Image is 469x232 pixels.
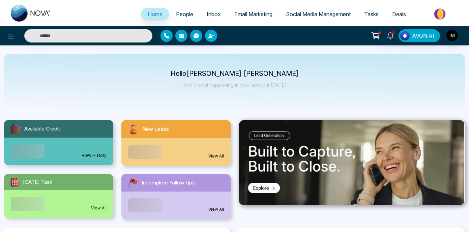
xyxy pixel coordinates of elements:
span: AVON AI [412,32,434,40]
p: Hello [PERSON_NAME] [PERSON_NAME] [171,71,299,77]
a: Deals [385,8,413,21]
span: Tasks [364,11,379,18]
img: Market-place.gif [416,6,465,22]
span: [DATE] Task [23,178,52,186]
span: Available Credit [24,125,60,133]
span: Incomplete Follow Ups [142,179,195,187]
a: Email Marketing [228,8,279,21]
span: Social Media Management [286,11,351,18]
img: . [239,120,464,205]
a: Inbox [200,8,228,21]
span: Email Marketing [234,11,272,18]
span: Inbox [207,11,221,18]
a: View History [82,152,107,158]
p: Here's what happening in your account [DATE]. [171,82,299,88]
a: Home [141,8,169,21]
a: 3 [382,29,399,41]
img: todayTask.svg [9,177,20,187]
img: newLeads.svg [127,123,140,136]
img: User Avatar [446,30,458,41]
a: View All [208,206,224,212]
a: New LeadsView All [117,120,235,166]
a: Social Media Management [279,8,357,21]
button: AVON AI [399,29,440,42]
span: Home [148,11,163,18]
a: View All [208,153,224,159]
img: followUps.svg [127,177,139,189]
a: Incomplete Follow UpsView All [117,174,235,219]
span: People [176,11,193,18]
img: Nova CRM Logo [11,5,51,22]
span: New Leads [142,125,169,133]
img: Lead Flow [400,31,410,40]
a: Tasks [357,8,385,21]
span: 3 [390,29,397,35]
span: Deals [392,11,406,18]
a: People [169,8,200,21]
img: availableCredit.svg [9,123,22,135]
a: View All [91,205,107,211]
